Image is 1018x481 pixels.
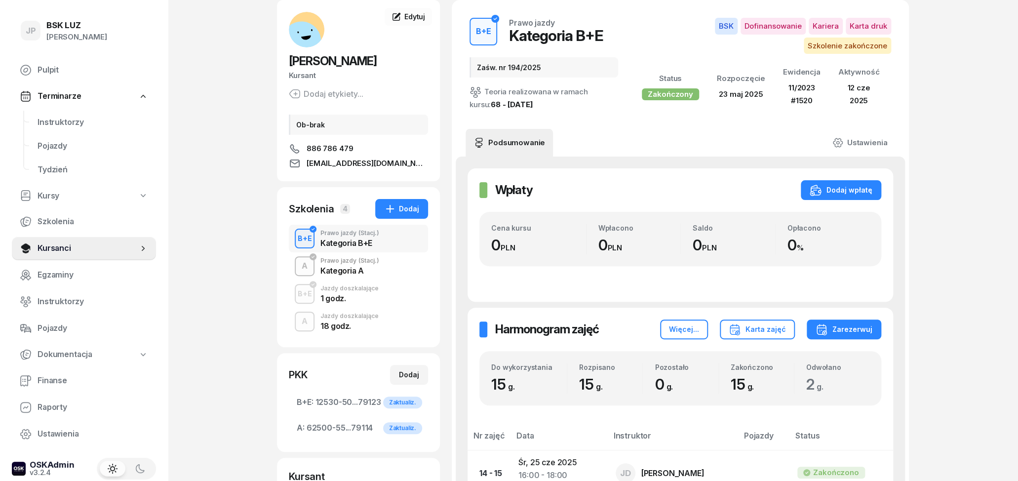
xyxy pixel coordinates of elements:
div: 0 [491,236,586,254]
div: Ob-brak [289,115,428,135]
div: 18 godz. [320,322,379,330]
div: Kategoria A [320,267,379,275]
span: 12530-50...79123 [297,396,420,409]
button: A [295,312,314,331]
a: [EMAIL_ADDRESS][DOMAIN_NAME] [289,158,428,169]
div: Kategoria B+E [509,27,603,44]
button: Zarezerwuj [807,320,881,339]
div: Zaktualiz. [383,397,422,408]
a: Ustawienia [824,129,895,157]
div: B+E [472,23,495,40]
span: Terminarze [38,90,81,103]
span: 23 maj 2025 [719,89,763,99]
div: Teoria realizowana w ramach kursu: [470,85,618,111]
div: Jazdy doszkalające [320,313,379,319]
div: Saldo [693,224,775,232]
div: Zakończony [642,88,699,100]
span: [EMAIL_ADDRESS][DOMAIN_NAME] [307,158,428,169]
div: A [298,258,312,275]
th: Pojazdy [738,429,790,450]
span: JP [26,27,36,35]
span: 15 [491,375,519,393]
div: Kursant [289,69,428,82]
div: 0 [598,236,681,254]
th: Status [789,429,893,450]
div: 11/2023 #1520 [783,81,821,107]
small: PLN [702,243,717,252]
span: Pojazdy [38,140,148,153]
span: 15 [731,375,759,393]
button: B+E [470,18,497,45]
h2: Wpłaty [495,182,533,198]
a: Finanse [12,369,156,393]
div: Zaktualiz. [383,422,422,434]
span: Kursy [38,190,59,202]
span: 15 [579,375,607,393]
a: Pojazdy [12,317,156,340]
button: B+E [295,229,314,248]
div: PKK [289,368,308,382]
button: Dodaj wpłatę [801,180,881,200]
img: logo-xs-dark@2x.png [12,462,26,476]
span: Egzaminy [38,269,148,281]
span: Pulpit [38,64,148,77]
span: Edytuj [404,12,425,21]
button: Karta zajęć [720,320,795,339]
div: Cena kursu [491,224,586,232]
a: Kursy [12,185,156,207]
div: Prawo jazdy [320,258,379,264]
a: Edytuj [385,8,432,26]
span: [PERSON_NAME] [289,54,377,68]
th: Instruktor [608,429,738,450]
button: B+E [295,284,314,304]
a: Instruktorzy [12,290,156,314]
button: APrawo jazdy(Stacj.)Kategoria A [289,252,428,280]
span: 4 [340,204,350,214]
div: Rozpoczęcie [717,72,765,85]
span: Tydzień [38,163,148,176]
div: Zakończono [813,466,859,479]
div: Zarezerwuj [816,323,872,335]
button: Więcej... [660,320,708,339]
span: Ustawienia [38,428,148,441]
h2: Harmonogram zajęć [495,321,599,337]
div: B+E [294,232,316,244]
th: Data [510,429,607,450]
span: 62500-55...79114 [297,422,420,435]
div: Prawo jazdy [509,19,554,27]
span: B+E: [297,396,313,409]
div: Dodaj wpłatę [810,184,872,196]
div: [PERSON_NAME] [641,469,705,477]
span: Finanse [38,374,148,387]
div: Prawo jazdy [320,230,379,236]
div: Do wykorzystania [491,363,567,371]
div: Kategoria B+E [320,239,379,247]
a: Ustawienia [12,422,156,446]
div: Dodaj [384,203,419,215]
span: Instruktorzy [38,295,148,308]
a: Kursanci [12,237,156,260]
div: Jazdy doszkalające [320,285,379,291]
small: % [796,243,803,252]
button: AJazdy doszkalające18 godz. [289,308,428,335]
a: Pojazdy [30,134,156,158]
a: Egzaminy [12,263,156,287]
span: Kursanci [38,242,138,255]
a: A:62500-55...79114Zaktualiz. [289,416,428,440]
button: Dodaj [375,199,428,219]
span: 2 [806,375,828,393]
a: Instruktorzy [30,111,156,134]
div: [PERSON_NAME] [46,31,107,43]
span: Kariera [809,18,843,35]
div: Ewidencja [783,66,821,79]
div: Rozpisano [579,363,642,371]
span: Szkolenia [38,215,148,228]
div: BSK LUZ [46,21,107,30]
a: Raporty [12,396,156,419]
small: PLN [501,243,515,252]
div: 12 cze 2025 [838,81,879,107]
button: Dodaj [390,365,428,385]
small: PLN [607,243,622,252]
div: Więcej... [669,323,699,335]
div: Status [642,72,699,85]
